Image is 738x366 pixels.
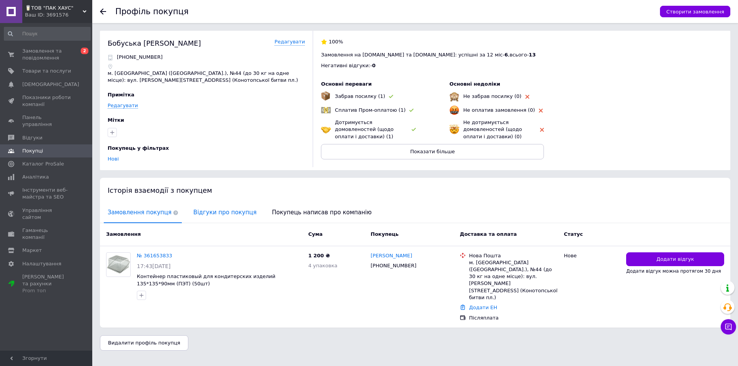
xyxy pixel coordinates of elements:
div: Prom топ [22,287,71,294]
div: Покупець у фільтрах [108,145,303,152]
a: Нові [108,156,119,162]
span: Cума [308,231,322,237]
span: Покупець [371,231,399,237]
span: Видалити профіль покупця [108,340,180,346]
span: Основні недоліки [449,81,500,87]
img: emoji [321,124,331,134]
span: 1 200 ₴ [308,253,330,258]
span: 🥛ТОВ "ПАК ХАУС" [25,5,83,12]
span: Маркет [22,247,42,254]
span: Основні переваги [321,81,372,87]
img: emoji [449,105,459,115]
span: [PERSON_NAME] та рахунки [22,273,71,295]
span: Замовлення на [DOMAIN_NAME] та [DOMAIN_NAME]: успішні за 12 міс - , всього - [321,52,535,58]
span: Статус [564,231,583,237]
span: 100% [329,39,343,45]
a: [PERSON_NAME] [371,252,412,260]
span: Покупці [22,147,43,154]
img: rating-tag-type [412,128,416,131]
span: Покупець написав про компанію [268,203,376,222]
input: Пошук [4,27,91,41]
a: Фото товару [106,252,131,277]
span: Аналітика [22,174,49,181]
span: Товари та послуги [22,68,71,75]
span: Гаманець компанії [22,227,71,241]
img: emoji [449,91,459,101]
div: [PHONE_NUMBER] [369,261,418,271]
span: [DEMOGRAPHIC_DATA] [22,81,79,88]
div: Повернутися назад [100,8,106,15]
img: rating-tag-type [409,109,414,112]
button: Видалити профіль покупця [100,335,188,351]
span: Створити замовлення [666,9,724,15]
span: Сплатив Пром-оплатою (1) [335,107,406,113]
span: 17:43[DATE] [137,263,171,269]
a: Редагувати [108,103,138,109]
img: rating-tag-type [525,95,529,99]
span: Доставка та оплата [460,231,517,237]
img: emoji [321,105,331,115]
button: Чат з покупцем [721,319,736,335]
span: Управління сайтом [22,207,71,221]
button: Показати більше [321,144,544,159]
span: Показати більше [410,149,455,154]
span: 2 [81,48,88,54]
span: 0 [372,63,376,68]
span: Історія взаємодії з покупцем [108,186,212,194]
div: Бобуська [PERSON_NAME] [108,38,201,48]
span: Замовлення та повідомлення [22,48,71,61]
span: Налаштування [22,260,61,267]
span: Відгуки про покупця [189,203,260,222]
div: Нова Пошта [469,252,558,259]
img: rating-tag-type [540,128,544,132]
p: [PHONE_NUMBER] [117,54,163,61]
div: Післяплата [469,315,558,321]
span: Замовлення покупця [104,203,182,222]
a: № 361653833 [137,253,172,258]
span: Додати відгук можна протягом 30 дня [626,268,721,274]
button: Додати відгук [626,252,724,267]
button: Створити замовлення [660,6,730,17]
a: Контейнер пластиковый для кондитерских изделий 135*135*90мм (ПЭТ) (50шт) [137,273,275,287]
span: Додати відгук [657,256,694,263]
img: rating-tag-type [539,109,543,113]
a: Редагувати [274,38,305,46]
span: Замовлення [106,231,141,237]
span: Дотримується домовленостей (щодо оплати і доставки) (1) [335,119,394,139]
img: emoji [449,124,459,134]
span: Каталог ProSale [22,161,64,167]
span: Не дотримується домовленостей (щодо оплати і доставки) (0) [463,119,522,139]
span: Відгуки [22,134,42,141]
span: Забрав посилку (1) [335,93,385,99]
span: Показники роботи компанії [22,94,71,108]
img: emoji [321,91,330,101]
h1: Профіль покупця [115,7,189,16]
span: Не оплатив замовлення (0) [463,107,535,113]
div: Ваш ID: 3691576 [25,12,92,18]
span: Інструменти веб-майстра та SEO [22,187,71,200]
span: Примітка [108,92,135,98]
span: 6 [504,52,508,58]
div: м. [GEOGRAPHIC_DATA] ([GEOGRAPHIC_DATA].), №44 (до 30 кг на одне місце): вул. [PERSON_NAME][STREE... [469,259,558,301]
a: Додати ЕН [469,305,497,310]
img: Фото товару [106,253,130,277]
span: Мітки [108,117,124,123]
span: Панель управління [22,114,71,128]
img: rating-tag-type [389,95,393,98]
span: Не забрав посилку (0) [463,93,521,99]
span: Негативні відгуки: - [321,63,372,68]
div: Нове [564,252,620,259]
span: 13 [529,52,536,58]
span: 4 упаковка [308,263,337,268]
p: м. [GEOGRAPHIC_DATA] ([GEOGRAPHIC_DATA].), №44 (до 30 кг на одне місце): вул. [PERSON_NAME][STREE... [108,70,305,84]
